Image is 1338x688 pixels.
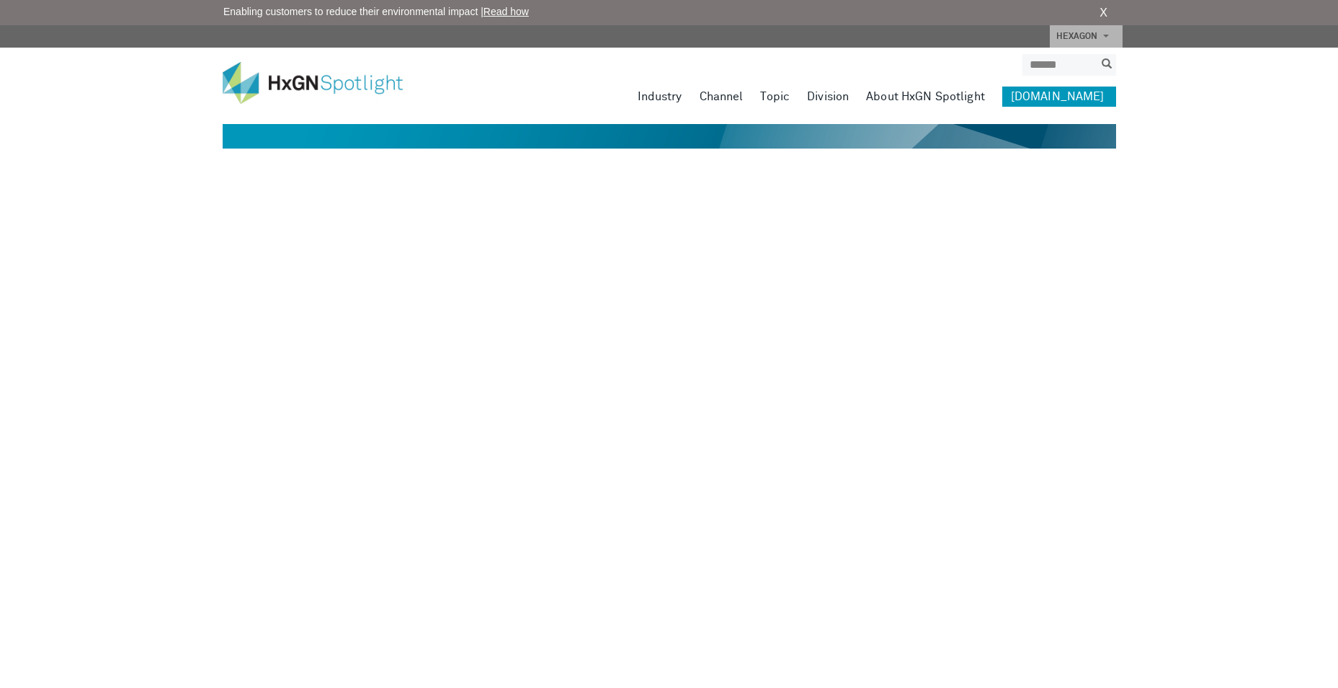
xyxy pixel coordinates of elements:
a: About HxGN Spotlight [866,87,985,107]
a: Read how [483,6,529,17]
a: Topic [760,87,790,107]
a: Channel [700,87,744,107]
a: HEXAGON [1050,25,1123,48]
a: Division [807,87,849,107]
a: [DOMAIN_NAME] [1002,87,1116,107]
a: X [1100,4,1107,22]
span: Enabling customers to reduce their environmental impact | [223,4,529,19]
img: HxGN Spotlight [223,62,424,104]
a: Industry [638,87,682,107]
